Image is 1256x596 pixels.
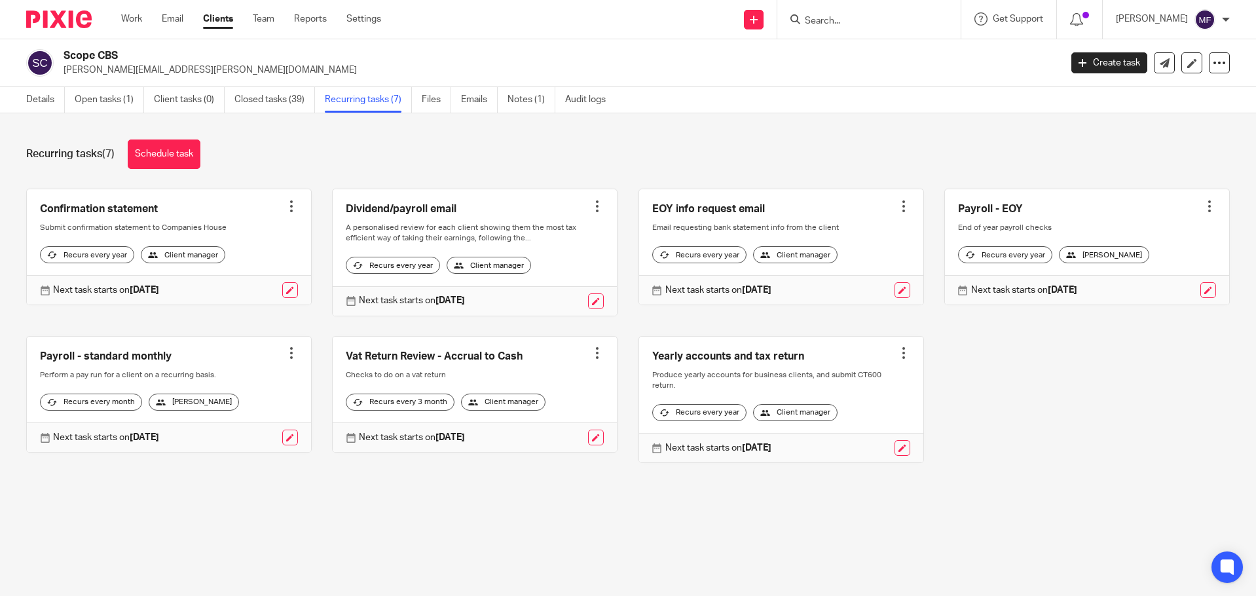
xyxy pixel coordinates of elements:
strong: [DATE] [742,443,771,453]
strong: [DATE] [742,286,771,295]
a: Closed tasks (39) [234,87,315,113]
div: Recurs every year [40,246,134,263]
span: (7) [102,149,115,159]
a: Recurring tasks (7) [325,87,412,113]
p: Next task starts on [53,431,159,444]
strong: [DATE] [435,296,465,305]
a: Files [422,87,451,113]
div: Recurs every month [40,394,142,411]
p: Next task starts on [359,294,465,307]
div: Recurs every year [346,257,440,274]
div: Client manager [141,246,225,263]
div: Client manager [461,394,545,411]
p: Next task starts on [53,284,159,297]
a: Client tasks (0) [154,87,225,113]
div: Recurs every year [958,246,1052,263]
a: Settings [346,12,381,26]
div: [PERSON_NAME] [149,394,239,411]
span: Get Support [993,14,1043,24]
input: Search [803,16,921,28]
div: Client manager [753,246,838,263]
div: Client manager [447,257,531,274]
h2: Scope CBS [64,49,854,63]
p: [PERSON_NAME][EMAIL_ADDRESS][PERSON_NAME][DOMAIN_NAME] [64,64,1052,77]
a: Notes (1) [508,87,555,113]
p: Next task starts on [665,441,771,455]
p: Next task starts on [971,284,1077,297]
p: Next task starts on [665,284,771,297]
img: svg%3E [1194,9,1215,30]
p: [PERSON_NAME] [1116,12,1188,26]
a: Open tasks (1) [75,87,144,113]
strong: [DATE] [130,286,159,295]
strong: [DATE] [435,433,465,442]
a: Team [253,12,274,26]
a: Clients [203,12,233,26]
h1: Recurring tasks [26,147,115,161]
a: Work [121,12,142,26]
div: Recurs every 3 month [346,394,454,411]
strong: [DATE] [1048,286,1077,295]
p: Next task starts on [359,431,465,444]
img: svg%3E [26,49,54,77]
div: [PERSON_NAME] [1059,246,1149,263]
a: Schedule task [128,140,200,169]
img: Pixie [26,10,92,28]
div: Recurs every year [652,246,747,263]
a: Reports [294,12,327,26]
a: Email [162,12,183,26]
a: Audit logs [565,87,616,113]
strong: [DATE] [130,433,159,442]
div: Client manager [753,404,838,421]
div: Recurs every year [652,404,747,421]
a: Details [26,87,65,113]
a: Create task [1071,52,1147,73]
a: Emails [461,87,498,113]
